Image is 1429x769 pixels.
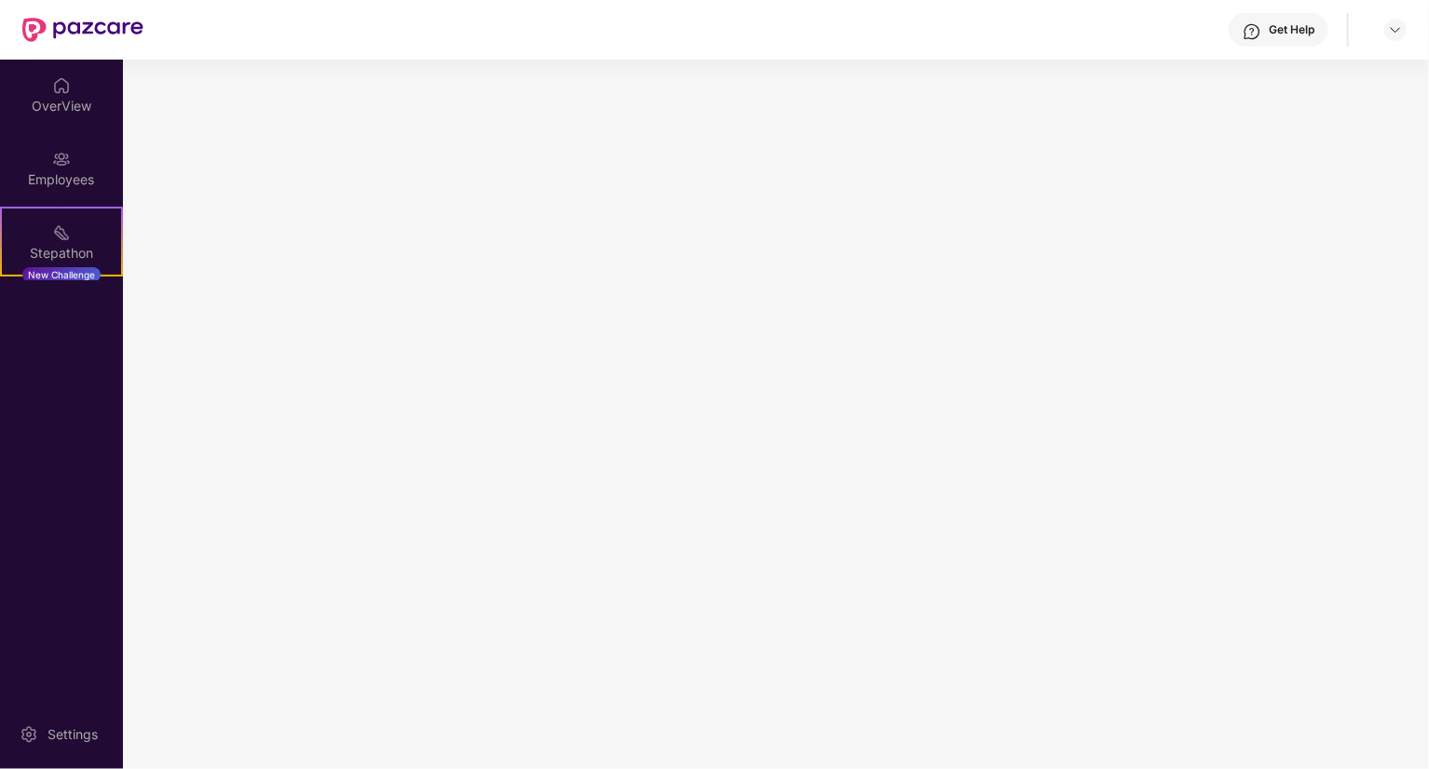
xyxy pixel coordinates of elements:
[2,244,121,263] div: Stepathon
[1269,22,1314,37] div: Get Help
[22,267,101,282] div: New Challenge
[22,18,143,42] img: New Pazcare Logo
[1388,22,1403,37] img: svg+xml;base64,PHN2ZyBpZD0iRHJvcGRvd24tMzJ4MzIiIHhtbG5zPSJodHRwOi8vd3d3LnczLm9yZy8yMDAwL3N2ZyIgd2...
[1243,22,1261,41] img: svg+xml;base64,PHN2ZyBpZD0iSGVscC0zMngzMiIgeG1sbnM9Imh0dHA6Ly93d3cudzMub3JnLzIwMDAvc3ZnIiB3aWR0aD...
[20,725,38,744] img: svg+xml;base64,PHN2ZyBpZD0iU2V0dGluZy0yMHgyMCIgeG1sbnM9Imh0dHA6Ly93d3cudzMub3JnLzIwMDAvc3ZnIiB3aW...
[42,725,103,744] div: Settings
[52,76,71,95] img: svg+xml;base64,PHN2ZyBpZD0iSG9tZSIgeG1sbnM9Imh0dHA6Ly93d3cudzMub3JnLzIwMDAvc3ZnIiB3aWR0aD0iMjAiIG...
[52,150,71,169] img: svg+xml;base64,PHN2ZyBpZD0iRW1wbG95ZWVzIiB4bWxucz0iaHR0cDovL3d3dy53My5vcmcvMjAwMC9zdmciIHdpZHRoPS...
[52,223,71,242] img: svg+xml;base64,PHN2ZyB4bWxucz0iaHR0cDovL3d3dy53My5vcmcvMjAwMC9zdmciIHdpZHRoPSIyMSIgaGVpZ2h0PSIyMC...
